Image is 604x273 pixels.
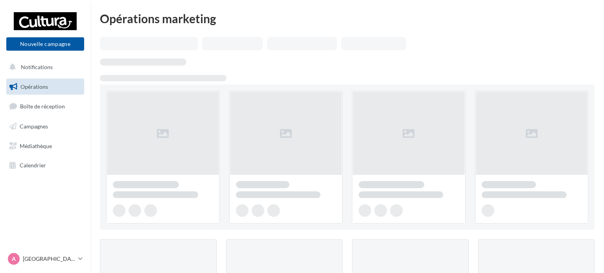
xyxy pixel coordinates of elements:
[20,142,52,149] span: Médiathèque
[6,251,84,266] a: A [GEOGRAPHIC_DATA]
[20,123,48,130] span: Campagnes
[21,64,53,70] span: Notifications
[23,255,75,263] p: [GEOGRAPHIC_DATA]
[5,118,86,135] a: Campagnes
[5,98,86,115] a: Boîte de réception
[5,157,86,174] a: Calendrier
[20,162,46,169] span: Calendrier
[5,59,83,75] button: Notifications
[20,83,48,90] span: Opérations
[5,138,86,154] a: Médiathèque
[12,255,16,263] span: A
[6,37,84,51] button: Nouvelle campagne
[5,79,86,95] a: Opérations
[20,103,65,110] span: Boîte de réception
[100,13,595,24] div: Opérations marketing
